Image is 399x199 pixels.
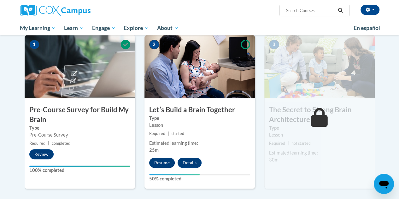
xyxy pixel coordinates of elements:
button: Account Settings [361,5,379,15]
span: Engage [92,24,116,32]
span: Required [29,141,45,146]
label: 100% completed [29,167,130,174]
div: Main menu [15,21,384,35]
a: Cox Campus [20,5,133,16]
span: 25m [149,147,159,153]
span: 1 [29,40,39,49]
a: Learn [60,21,88,35]
span: Required [269,141,285,146]
button: Search [336,7,345,14]
span: 3 [269,40,279,49]
span: started [172,131,184,136]
span: 2 [149,40,159,49]
label: Type [29,125,130,132]
span: About [157,24,179,32]
span: My Learning [20,24,56,32]
div: Your progress [29,166,130,167]
button: Review [29,149,54,159]
h3: The Secret to Strong Brain Architecture [264,105,375,125]
label: 50% completed [149,175,250,182]
h3: Pre-Course Survey for Build My Brain [25,105,135,125]
img: Course Image [144,35,255,98]
button: Resume [149,158,175,168]
span: | [168,131,169,136]
label: Type [269,125,370,132]
div: Lesson [269,132,370,138]
span: not started [291,141,311,146]
a: Explore [120,21,153,35]
div: Your progress [149,174,200,175]
button: Details [178,158,202,168]
span: 30m [269,157,279,162]
span: Explore [124,24,149,32]
span: | [48,141,49,146]
iframe: Button to launch messaging window [374,174,394,194]
a: About [153,21,183,35]
span: | [288,141,289,146]
span: Learn [64,24,84,32]
div: Lesson [149,122,250,129]
div: Pre-Course Survey [29,132,130,138]
a: Engage [88,21,120,35]
div: Estimated learning time: [149,140,250,147]
h3: Letʹs Build a Brain Together [144,105,255,115]
label: Type [149,115,250,122]
a: My Learning [16,21,60,35]
input: Search Courses [285,7,336,14]
span: Required [149,131,165,136]
img: Course Image [264,35,375,98]
div: Estimated learning time: [269,149,370,156]
img: Course Image [25,35,135,98]
a: En español [349,21,384,35]
img: Cox Campus [20,5,91,16]
span: En español [354,25,380,31]
span: completed [52,141,70,146]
